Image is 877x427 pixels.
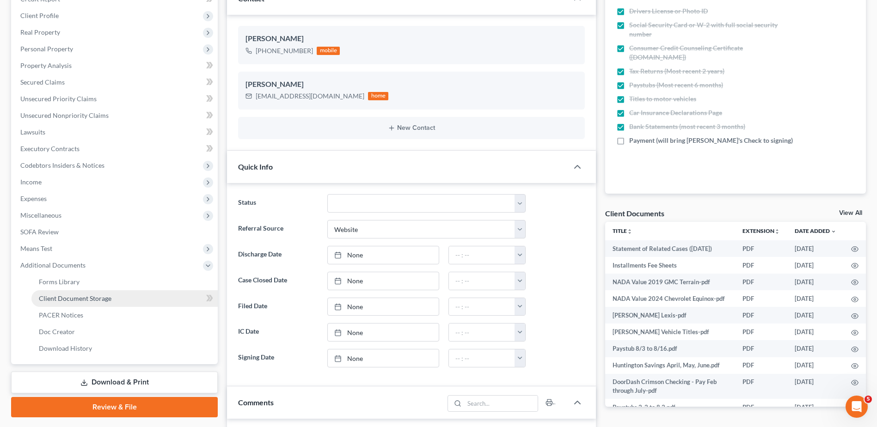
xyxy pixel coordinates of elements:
[629,20,793,39] span: Social Security Card or W-2 with full social security number
[233,349,322,367] label: Signing Date
[328,349,439,367] a: None
[787,374,844,399] td: [DATE]
[627,229,632,234] i: unfold_more
[742,227,780,234] a: Extensionunfold_more
[13,224,218,240] a: SOFA Review
[328,298,439,316] a: None
[39,294,111,302] span: Client Document Storage
[31,340,218,357] a: Download History
[605,290,735,307] td: NADA Value 2024 Chevrolet Equinox-pdf
[605,374,735,399] td: DoorDash Crimson Checking - Pay Feb through July-pdf
[735,240,787,257] td: PDF
[787,323,844,340] td: [DATE]
[449,323,515,341] input: -- : --
[328,246,439,264] a: None
[233,298,322,316] label: Filed Date
[13,74,218,91] a: Secured Claims
[11,372,218,393] a: Download & Print
[735,340,787,357] td: PDF
[20,78,65,86] span: Secured Claims
[787,307,844,323] td: [DATE]
[629,43,793,62] span: Consumer Credit Counseling Certificate ([DOMAIN_NAME])
[735,399,787,415] td: PDF
[20,95,97,103] span: Unsecured Priority Claims
[39,311,83,319] span: PACER Notices
[13,140,218,157] a: Executory Contracts
[256,46,313,55] div: [PHONE_NUMBER]
[245,124,577,132] button: New Contact
[256,91,364,101] div: [EMAIL_ADDRESS][DOMAIN_NAME]
[11,397,218,417] a: Review & File
[20,261,86,269] span: Additional Documents
[787,290,844,307] td: [DATE]
[20,111,109,119] span: Unsecured Nonpriority Claims
[735,274,787,290] td: PDF
[317,47,340,55] div: mobile
[449,298,515,316] input: -- : --
[605,399,735,415] td: Paystubs 2-2 to 8.2.pdf
[787,340,844,357] td: [DATE]
[787,274,844,290] td: [DATE]
[368,92,388,100] div: home
[233,323,322,342] label: IC Date
[795,227,836,234] a: Date Added expand_more
[13,91,218,107] a: Unsecured Priority Claims
[31,274,218,290] a: Forms Library
[245,79,577,90] div: [PERSON_NAME]
[13,107,218,124] a: Unsecured Nonpriority Claims
[735,357,787,374] td: PDF
[605,307,735,323] td: [PERSON_NAME] Lexis-pdf
[233,194,322,213] label: Status
[20,28,60,36] span: Real Property
[735,323,787,340] td: PDF
[20,211,61,219] span: Miscellaneous
[839,210,862,216] a: View All
[245,33,577,44] div: [PERSON_NAME]
[13,57,218,74] a: Property Analysis
[629,6,708,16] span: Drivers License or Photo ID
[787,240,844,257] td: [DATE]
[39,328,75,335] span: Doc Creator
[865,396,872,403] span: 5
[787,399,844,415] td: [DATE]
[31,290,218,307] a: Client Document Storage
[238,398,274,407] span: Comments
[613,227,632,234] a: Titleunfold_more
[13,124,218,140] a: Lawsuits
[605,208,664,218] div: Client Documents
[328,272,439,290] a: None
[735,307,787,323] td: PDF
[20,178,42,186] span: Income
[605,323,735,340] td: [PERSON_NAME] Vehicle Titles-pdf
[629,94,696,104] span: Titles to motor vehicles
[20,128,45,136] span: Lawsuits
[787,357,844,374] td: [DATE]
[605,340,735,357] td: Paystub 8/3 to 8/16.pdf
[20,12,59,19] span: Client Profile
[629,122,745,131] span: Bank Statements (most recent 3 months)
[20,244,52,252] span: Means Test
[233,220,322,238] label: Referral Source
[605,357,735,374] td: Huntington Savings April, May, June.pdf
[735,290,787,307] td: PDF
[629,136,793,145] span: Payment (will bring [PERSON_NAME]'s Check to signing)
[846,396,868,418] iframe: Intercom live chat
[449,349,515,367] input: -- : --
[787,257,844,274] td: [DATE]
[605,257,735,274] td: Installments Fee Sheets
[39,278,80,286] span: Forms Library
[20,228,59,236] span: SOFA Review
[20,61,72,69] span: Property Analysis
[39,344,92,352] span: Download History
[238,162,273,171] span: Quick Info
[449,246,515,264] input: -- : --
[735,374,787,399] td: PDF
[20,45,73,53] span: Personal Property
[605,240,735,257] td: Statement of Related Cases ([DATE])
[20,145,80,152] span: Executory Contracts
[328,323,439,341] a: None
[464,396,538,411] input: Search...
[629,67,724,76] span: Tax Returns (Most recent 2 years)
[831,229,836,234] i: expand_more
[31,307,218,323] a: PACER Notices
